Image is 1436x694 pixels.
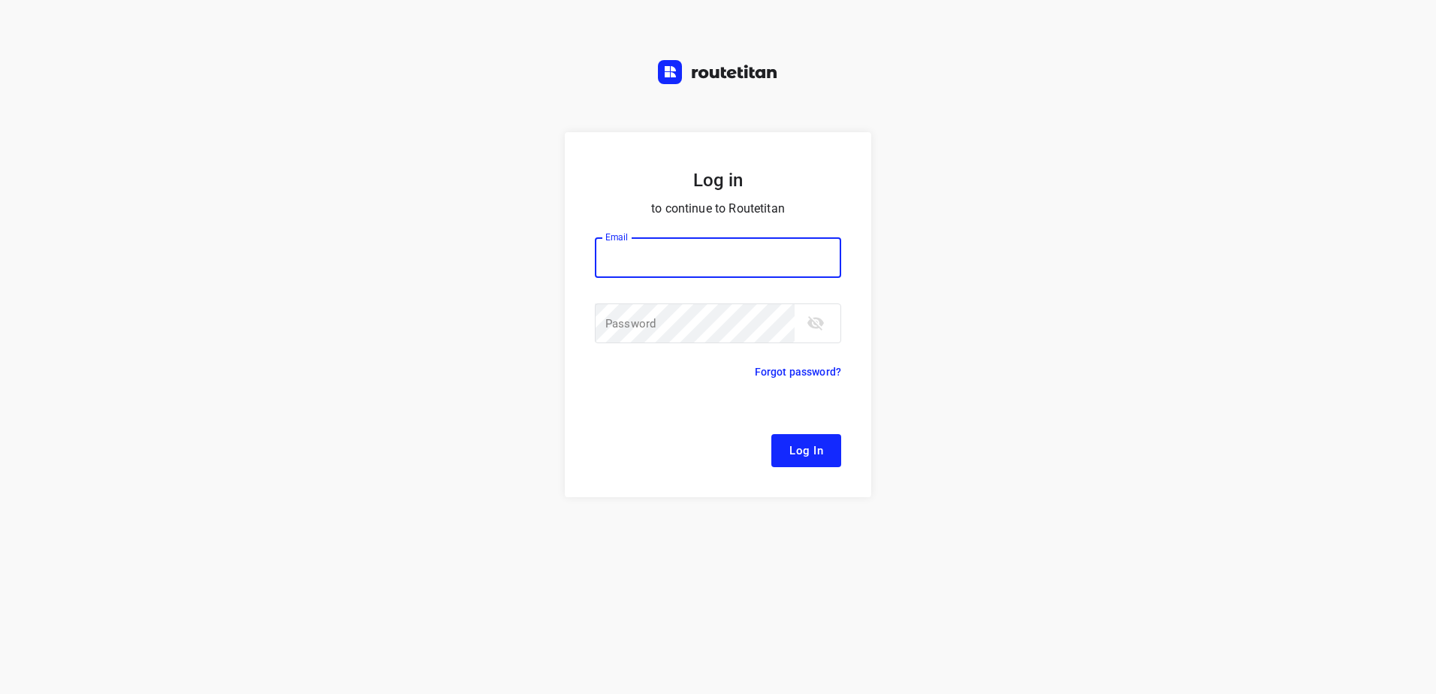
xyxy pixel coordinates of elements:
[771,434,841,467] button: Log In
[801,308,831,338] button: toggle password visibility
[658,60,778,84] img: Routetitan
[595,168,841,192] h5: Log in
[595,198,841,219] p: to continue to Routetitan
[755,363,841,381] p: Forgot password?
[789,441,823,460] span: Log In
